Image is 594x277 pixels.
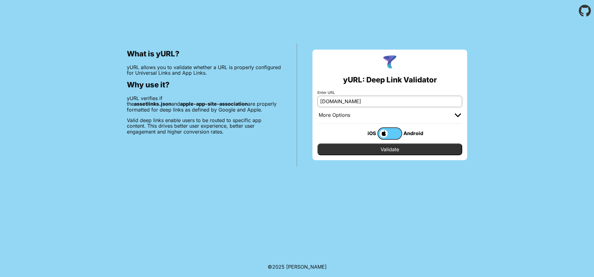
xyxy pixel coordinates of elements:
h2: Why use it? [127,81,281,89]
p: yURL verifies if the and are properly formatted for deep links as defined by Google and Apple. [127,95,281,112]
span: 2025 [272,264,285,270]
footer: © [268,257,327,277]
img: chevron [455,113,461,117]
input: Validate [317,143,462,155]
div: Android [402,129,427,137]
div: More Options [319,112,350,118]
label: Enter URL [317,90,462,95]
b: assetlinks.json [134,101,171,107]
div: iOS [353,129,377,137]
h2: What is yURL? [127,50,281,58]
b: apple-app-site-association [180,101,248,107]
img: yURL Logo [382,55,398,71]
a: Michael Ibragimchayev's Personal Site [286,264,327,270]
input: e.g. https://app.chayev.com/xyx [317,96,462,107]
h2: yURL: Deep Link Validator [343,76,437,84]
p: yURL allows you to validate whether a URL is properly configured for Universal Links and App Links. [127,64,281,76]
p: Valid deep links enable users to be routed to specific app content. This drives better user exper... [127,117,281,134]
